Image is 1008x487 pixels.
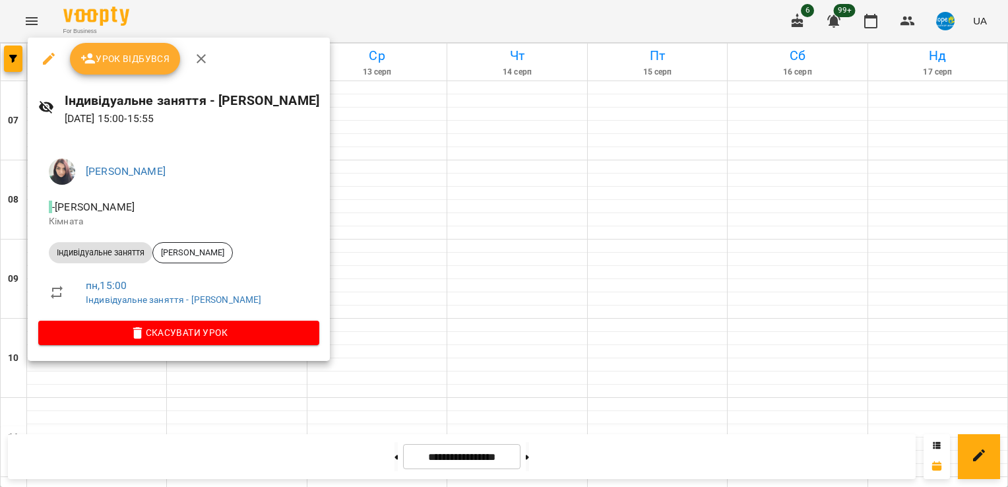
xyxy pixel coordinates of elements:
span: - [PERSON_NAME] [49,201,137,213]
span: Індивідуальне заняття [49,247,152,259]
a: [PERSON_NAME] [86,165,166,178]
div: [PERSON_NAME] [152,242,233,263]
button: Скасувати Урок [38,321,319,344]
span: Скасувати Урок [49,325,309,341]
button: Урок відбувся [70,43,181,75]
p: [DATE] 15:00 - 15:55 [65,111,319,127]
img: ae8a6a10eaa9a45c2dccd00dbba7288e.jpg [49,158,75,185]
p: Кімната [49,215,309,228]
a: пн , 15:00 [86,279,127,292]
span: Урок відбувся [80,51,170,67]
h6: Індивідуальне заняття - [PERSON_NAME] [65,90,319,111]
a: Індивідуальне заняття - [PERSON_NAME] [86,294,261,305]
span: [PERSON_NAME] [153,247,232,259]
